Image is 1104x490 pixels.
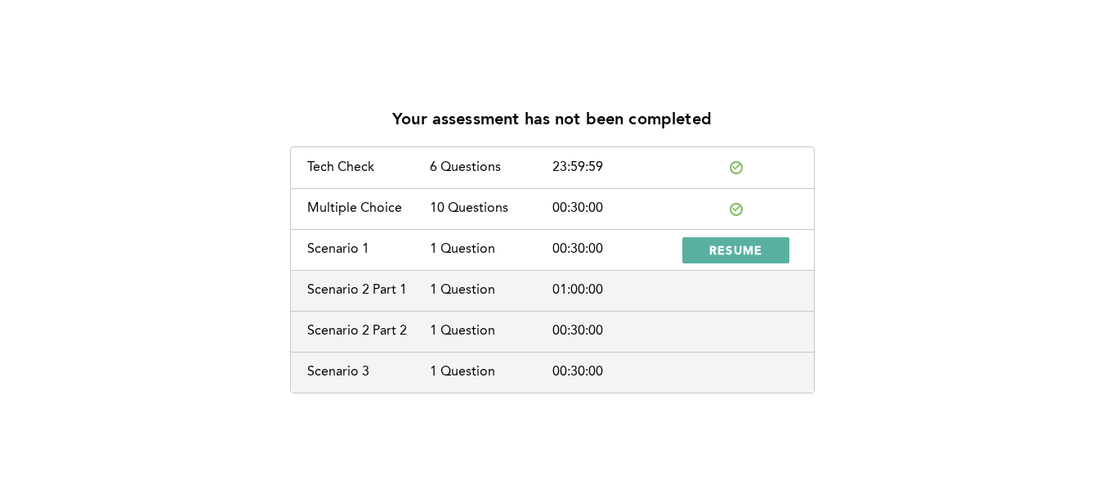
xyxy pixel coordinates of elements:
[307,324,430,339] div: Scenario 2 Part 2
[552,242,675,257] div: 00:30:00
[307,283,430,298] div: Scenario 2 Part 1
[430,201,552,216] div: 10 Questions
[307,160,430,175] div: Tech Check
[307,201,430,216] div: Multiple Choice
[430,160,552,175] div: 6 Questions
[430,242,552,257] div: 1 Question
[709,242,763,258] span: RESUME
[552,283,675,298] div: 01:00:00
[552,324,675,339] div: 00:30:00
[552,365,675,380] div: 00:30:00
[307,365,430,380] div: Scenario 3
[552,160,675,175] div: 23:59:59
[552,201,675,216] div: 00:30:00
[392,111,712,130] p: Your assessment has not been completed
[430,283,552,298] div: 1 Question
[430,365,552,380] div: 1 Question
[682,237,790,263] button: RESUME
[307,242,430,257] div: Scenario 1
[430,324,552,339] div: 1 Question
